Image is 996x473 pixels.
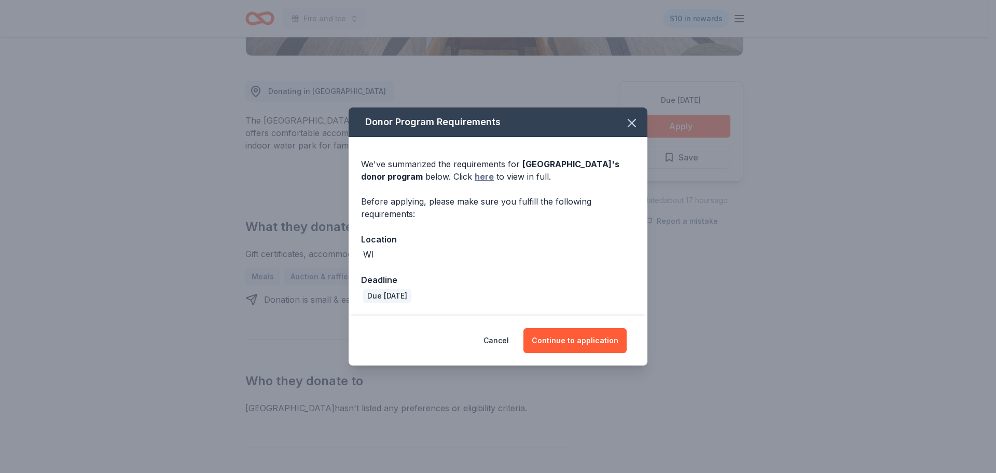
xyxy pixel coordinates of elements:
[363,248,374,261] div: WI
[361,158,635,183] div: We've summarized the requirements for below. Click to view in full.
[523,328,627,353] button: Continue to application
[483,328,509,353] button: Cancel
[349,107,647,137] div: Donor Program Requirements
[363,289,411,303] div: Due [DATE]
[361,195,635,220] div: Before applying, please make sure you fulfill the following requirements:
[361,273,635,287] div: Deadline
[475,170,494,183] a: here
[361,233,635,246] div: Location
